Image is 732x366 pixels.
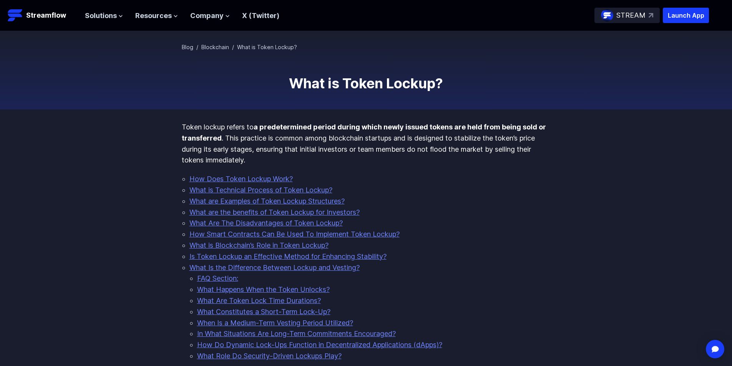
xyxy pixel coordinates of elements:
button: Resources [135,10,178,22]
span: / [196,44,198,50]
strong: a predetermined period during which newly issued tokens are held from being sold or transferred [182,123,546,142]
img: streamflow-logo-circle.png [601,9,613,22]
a: What Are Token Lock Time Durations? [197,296,321,305]
span: / [232,44,234,50]
span: Solutions [85,10,117,22]
a: What Role Do Security-Driven Lockups Play? [197,352,342,360]
img: Streamflow Logo [8,8,23,23]
button: Launch App [663,8,709,23]
a: When Is a Medium-Term Vesting Period Utilized? [197,319,353,327]
h1: What is Token Lockup? [182,76,551,91]
p: STREAM [616,10,646,21]
span: What is Token Lockup? [237,44,297,50]
p: Token lockup refers to . This practice is common among blockchain startups and is designed to sta... [182,122,551,166]
a: FAQ Section: [197,274,238,282]
a: What is Blockchain’s Role in Token Lockup? [189,241,329,249]
img: top-right-arrow.svg [649,13,653,18]
a: X (Twitter) [242,12,279,20]
a: What Is the Difference Between Lockup and Vesting? [189,263,360,272]
span: Company [190,10,224,22]
button: Solutions [85,10,123,22]
a: Blog [182,44,193,50]
span: Resources [135,10,172,22]
a: How Smart Contracts Can Be Used To Implement Token Lockup? [189,230,400,238]
a: How Does Token Lockup Work? [189,175,293,183]
a: Is Token Lockup an Effective Method for Enhancing Stability? [189,252,387,260]
a: How Do Dynamic Lock-Ups Function in Decentralized Applications (dApps)? [197,341,442,349]
a: What Constitutes a Short-Term Lock-Up? [197,308,330,316]
a: What Happens When the Token Unlocks? [197,285,330,293]
a: In What Situations Are Long-Term Commitments Encouraged? [197,330,396,338]
a: What are the benefits of Token Lockup for Investors? [189,208,360,216]
a: What Are The Disadvantages of Token Lockup? [189,219,343,227]
a: Blockchain [201,44,229,50]
div: Open Intercom Messenger [706,340,724,358]
a: Streamflow [8,8,77,23]
button: Company [190,10,230,22]
a: STREAM [594,8,660,23]
p: Streamflow [26,10,66,21]
a: What are Examples of Token Lockup Structures? [189,197,345,205]
a: What is Technical Process of Token Lockup? [189,186,332,194]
